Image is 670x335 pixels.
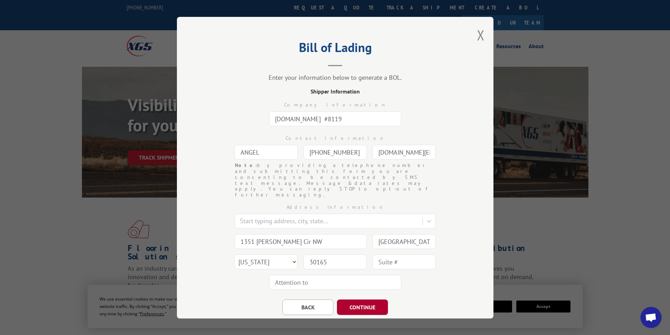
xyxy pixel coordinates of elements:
[235,145,298,160] input: Contact Name
[212,87,458,96] div: Shipper Information
[269,275,401,290] input: Attention to
[304,145,367,160] input: Phone
[640,307,662,328] div: Open chat
[212,204,458,211] div: Address Information
[372,145,436,160] input: Email
[372,234,436,249] input: City
[304,255,367,269] input: Zip
[235,234,367,249] input: Address
[212,101,458,109] div: Company information
[477,26,485,44] button: Close modal
[337,299,388,315] button: CONTINUE
[269,111,401,126] input: Company Name
[235,162,257,168] strong: Note:
[235,162,435,198] div: by providing a telephone number and submitting this form you are consenting to be contacted by SM...
[212,73,458,82] div: Enter your information below to generate a BOL.
[212,43,458,56] h2: Bill of Lading
[282,299,333,315] button: BACK
[372,255,436,269] input: Suite #
[212,135,458,142] div: Contact information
